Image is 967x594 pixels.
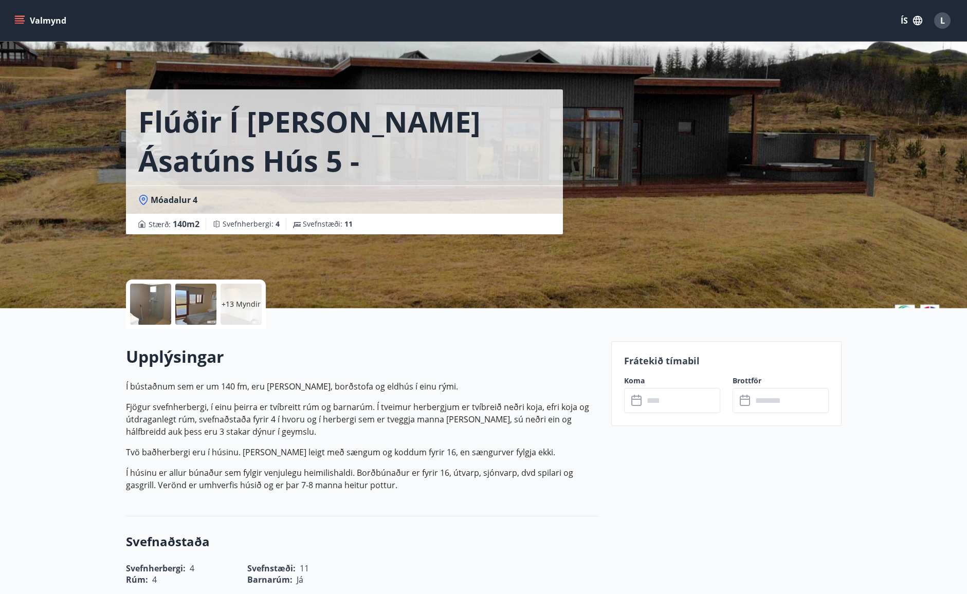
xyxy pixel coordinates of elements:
span: Barnarúm : [247,574,293,585]
h2: Upplýsingar [126,345,599,368]
p: Fjögur svefnherbergi, í einu þeirra er tvíbreitt rúm og barnarúm. Í tveimur herbergjum er tvíbrei... [126,401,599,438]
span: L [940,15,945,26]
label: Koma [624,376,720,386]
button: L [930,8,955,33]
p: Frátekið tímabil [624,354,829,367]
span: 4 [276,219,280,229]
span: Svefnherbergi : [223,219,280,229]
span: Móadalur 4 [151,194,197,206]
p: Í bústaðnum sem er um 140 fm, eru [PERSON_NAME], borðstofa og eldhús í einu rými. [126,380,599,393]
p: +13 Myndir [222,299,261,309]
p: Tvö baðherbergi eru í húsinu. [PERSON_NAME] leigt með sængum og koddum fyrir 16, en sængurver fyl... [126,446,599,458]
span: Rúm : [126,574,148,585]
p: Í húsinu er allur búnaður sem fylgir venjulegu heimilishaldi. Borðbúnaður er fyrir 16, útvarp, sj... [126,467,599,491]
h3: Svefnaðstaða [126,533,599,550]
span: 140 m2 [173,218,199,230]
h1: Flúðir í [PERSON_NAME] Ásatúns hús 5 - [GEOGRAPHIC_DATA] 4 [138,102,551,180]
span: Stærð : [149,218,199,230]
button: ÍS [895,11,928,30]
button: menu [12,11,70,30]
label: Brottför [733,376,829,386]
span: 11 [344,219,353,229]
span: Svefnstæði : [303,219,353,229]
span: 4 [152,574,157,585]
span: Já [297,574,303,585]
